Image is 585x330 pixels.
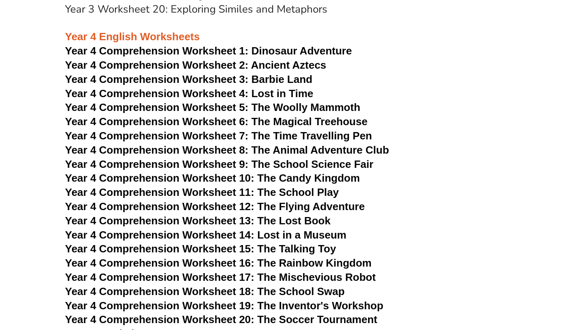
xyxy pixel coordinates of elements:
a: Year 4 Comprehension Worksheet 6: The Magical Treehouse [65,115,368,128]
a: Year 4 Comprehension Worksheet 8: The Animal Adventure Club [65,144,389,156]
a: Year 4 Comprehension Worksheet 15: The Talking Toy [65,243,336,255]
a: Year 4 Comprehension Worksheet 18: The School Swap [65,285,344,297]
iframe: Chat Widget [446,238,585,330]
a: Year 4 Comprehension Worksheet 20: The Soccer Tournament [65,313,377,326]
a: Year 4 Comprehension Worksheet 13: The Lost Book [65,215,331,227]
span: Dinosaur Adventure [251,45,352,57]
a: Year 4 Comprehension Worksheet 11: The School Play [65,186,339,198]
a: Year 4 Comprehension Worksheet 16: The Rainbow Kingdom [65,257,372,269]
a: Year 3 Worksheet 20: Exploring Similes and Metaphors [65,2,327,16]
a: Year 4 Comprehension Worksheet 12: The Flying Adventure [65,200,365,213]
a: Year 4 Comprehension Worksheet 10: The Candy Kingdom [65,172,360,184]
a: Year 4 Comprehension Worksheet 1: Dinosaur Adventure [65,45,352,57]
a: Year 4 Comprehension Worksheet 14: Lost in a Museum [65,229,347,241]
a: Year 4 Comprehension Worksheet 7: The Time Travelling Pen [65,130,372,142]
a: Year 4 Comprehension Worksheet 5: The Woolly Mammoth [65,101,360,113]
h3: Year 4 English Worksheets [65,17,520,44]
a: Year 4 Comprehension Worksheet 19: The Inventor's Workshop [65,300,383,312]
a: Year 4 Comprehension Worksheet 3: Barbie Land [65,73,312,85]
span: Year 4 Comprehension Worksheet 1: [65,45,249,57]
a: Year 4 Comprehension Worksheet 2: Ancient Aztecs [65,59,326,71]
a: Year 4 Comprehension Worksheet 9: The School Science Fair [65,158,373,170]
a: Year 4 Comprehension Worksheet 4: Lost in Time [65,87,313,100]
a: Year 4 Comprehension Worksheet 17: The Mischevious Robot [65,271,376,283]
